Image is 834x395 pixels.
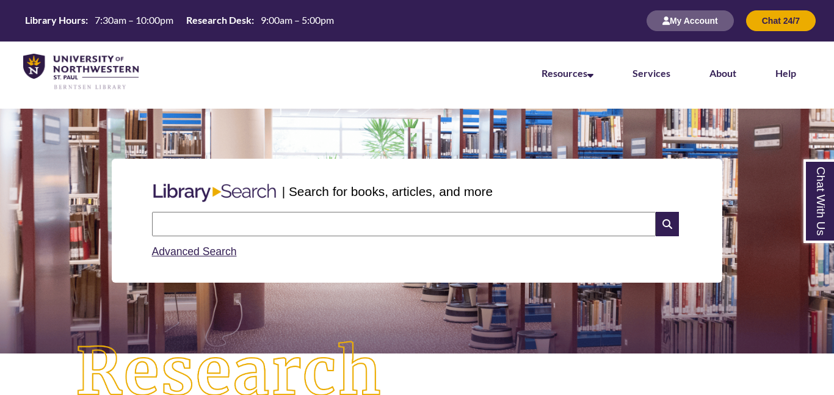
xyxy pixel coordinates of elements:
a: Resources [542,67,593,79]
a: Services [633,67,670,79]
span: 7:30am – 10:00pm [95,14,173,26]
p: | Search for books, articles, and more [282,182,493,201]
img: Libary Search [147,179,282,207]
th: Library Hours: [20,13,90,27]
a: Chat 24/7 [746,15,816,26]
table: Hours Today [20,13,339,27]
span: 9:00am – 5:00pm [261,14,334,26]
a: Hours Today [20,13,339,28]
i: Search [656,212,679,236]
a: About [709,67,736,79]
a: Help [775,67,796,79]
button: Chat 24/7 [746,10,816,31]
a: Advanced Search [152,245,237,258]
img: UNWSP Library Logo [23,54,139,90]
th: Research Desk: [181,13,256,27]
a: My Account [647,15,734,26]
button: My Account [647,10,734,31]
